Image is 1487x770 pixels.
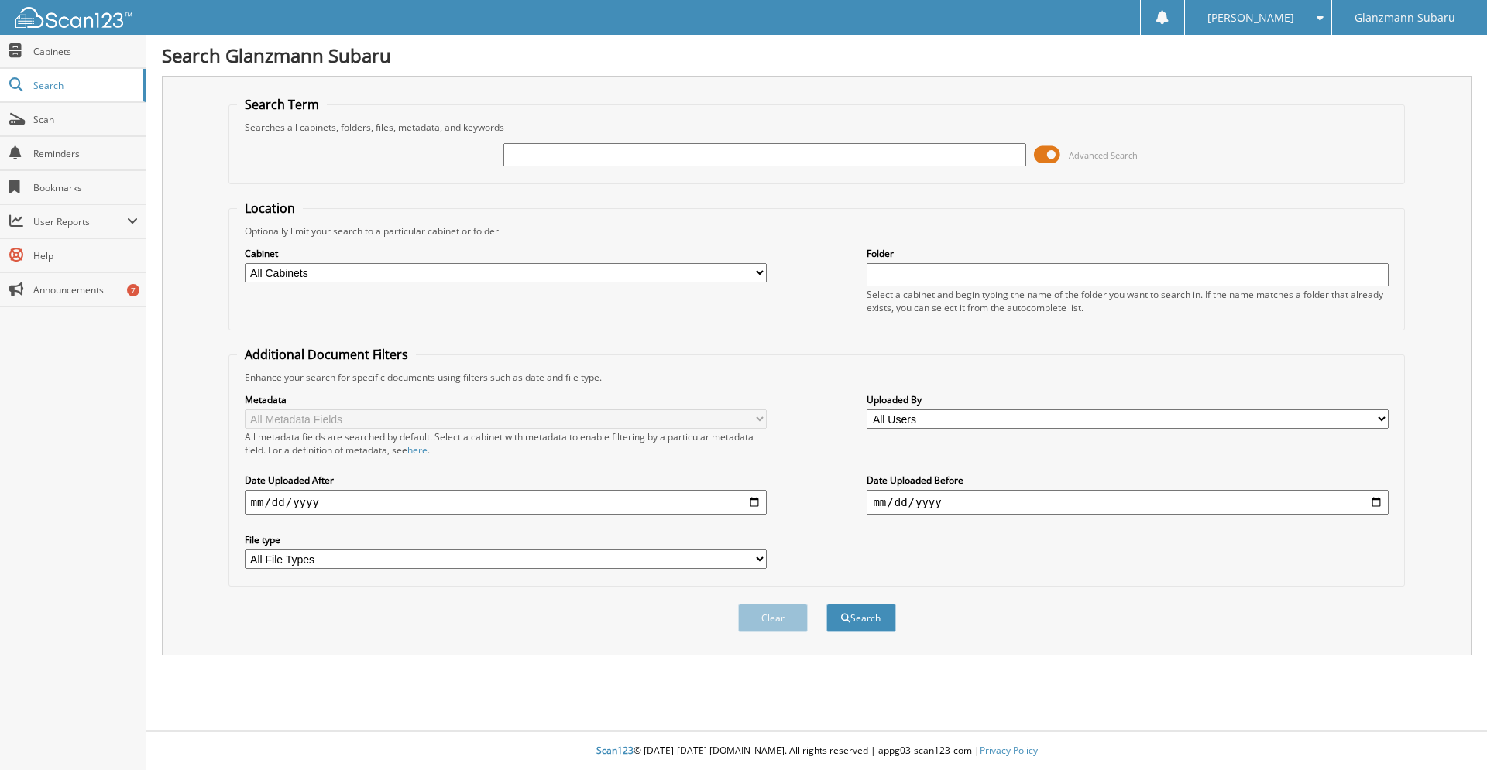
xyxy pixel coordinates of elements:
[245,393,767,406] label: Metadata
[596,744,634,757] span: Scan123
[162,43,1472,68] h1: Search Glanzmann Subaru
[33,113,138,126] span: Scan
[245,533,767,546] label: File type
[33,249,138,262] span: Help
[15,7,132,28] img: scan123-logo-white.svg
[237,121,1397,134] div: Searches all cabinets, folders, files, metadata, and keywords
[245,430,767,457] div: All metadata fields are searched by default. Select a cabinet with metadata to enable filtering b...
[33,45,138,58] span: Cabinets
[245,474,767,487] label: Date Uploaded After
[237,371,1397,384] div: Enhance your search for specific documents using filters such as date and file type.
[738,604,808,632] button: Clear
[237,346,416,363] legend: Additional Document Filters
[237,96,327,113] legend: Search Term
[33,79,136,92] span: Search
[245,490,767,515] input: start
[407,443,428,457] a: here
[1207,13,1294,22] span: [PERSON_NAME]
[980,744,1038,757] a: Privacy Policy
[237,224,1397,238] div: Optionally limit your search to a particular cabinet or folder
[1355,13,1455,22] span: Glanzmann Subaru
[867,288,1389,314] div: Select a cabinet and begin typing the name of the folder you want to search in. If the name match...
[33,181,138,194] span: Bookmarks
[146,732,1487,770] div: © [DATE]-[DATE] [DOMAIN_NAME]. All rights reserved | appg03-scan123-com |
[237,200,303,217] legend: Location
[867,490,1389,515] input: end
[33,283,138,296] span: Announcements
[245,247,767,260] label: Cabinet
[127,284,139,296] div: 7
[33,215,127,228] span: User Reports
[867,474,1389,487] label: Date Uploaded Before
[867,247,1389,260] label: Folder
[33,147,138,160] span: Reminders
[826,604,896,632] button: Search
[867,393,1389,406] label: Uploaded By
[1069,149,1138,161] span: Advanced Search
